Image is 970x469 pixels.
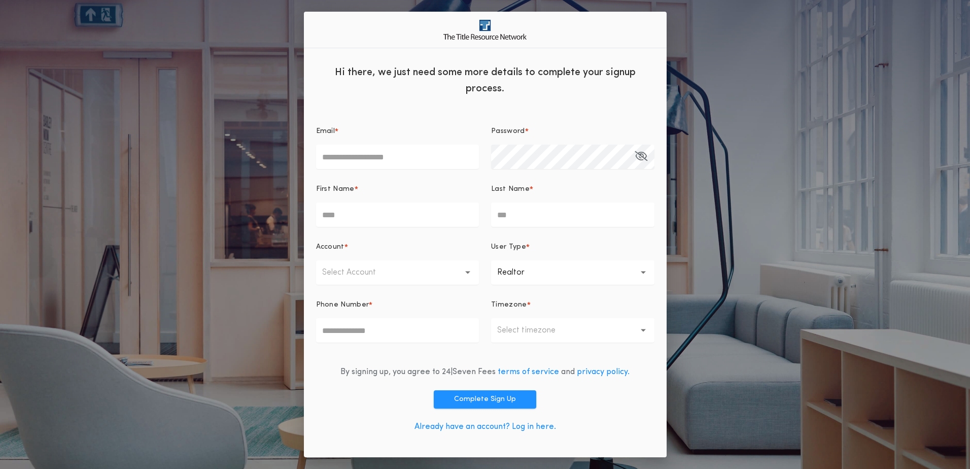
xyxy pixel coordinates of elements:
p: Email [316,126,335,137]
p: Phone Number [316,300,369,310]
p: Last Name [491,184,530,194]
button: Select timezone [491,318,654,343]
p: Realtor [497,266,541,279]
div: Hi there, we just need some more details to complete your signup process. [304,56,667,102]
button: Select Account [316,260,479,285]
a: Already have an account? Log in here. [414,423,556,431]
button: Complete Sign Up [434,390,536,409]
div: By signing up, you agree to 24|Seven Fees and [340,366,630,378]
p: Password [491,126,525,137]
img: logo [443,20,527,40]
input: Phone Number* [316,318,479,343]
input: Last Name* [491,203,654,227]
a: privacy policy. [577,368,630,376]
p: Timezone [491,300,527,310]
p: Select Account [322,266,392,279]
button: Realtor [491,260,654,285]
input: First Name* [316,203,479,227]
p: Select timezone [497,324,572,337]
p: Account [316,242,344,252]
input: Email* [316,145,479,169]
a: terms of service [498,368,559,376]
button: Password* [635,145,647,169]
p: First Name [316,184,355,194]
input: Password* [491,145,654,169]
p: User Type [491,242,526,252]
